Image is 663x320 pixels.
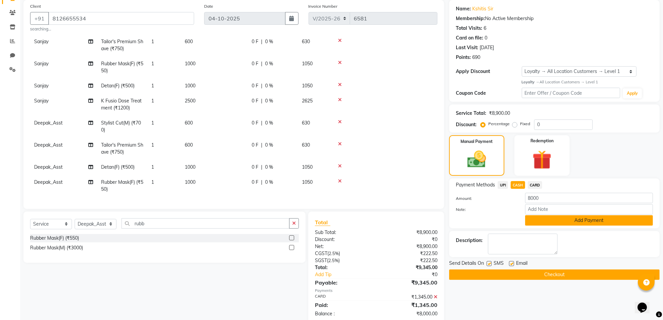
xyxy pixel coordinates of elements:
div: Paid: [310,301,376,309]
div: Balance : [310,310,376,317]
div: CARD [310,294,376,301]
strong: Loyalty → [522,80,540,84]
span: 1000 [185,61,195,67]
span: 630 [302,38,310,45]
div: Service Total: [456,110,486,117]
button: +91 [30,12,49,25]
span: 2.5% [328,258,338,263]
label: Redemption [530,138,554,144]
span: Detan(F) (₹500) [101,164,135,170]
span: | [261,82,262,89]
label: Date [204,3,213,9]
span: 2500 [185,98,195,104]
div: Sub Total: [310,229,376,236]
label: Manual Payment [461,139,493,145]
span: CARD [528,181,542,189]
div: ₹222.50 [376,250,442,257]
span: Total [315,219,330,226]
span: | [261,164,262,171]
div: ₹8,900.00 [376,229,442,236]
label: Note: [451,207,520,213]
img: _cash.svg [462,149,492,170]
span: | [261,38,262,45]
span: 0 % [265,60,273,67]
div: [DATE] [480,44,494,51]
span: 1 [151,98,154,104]
span: 2625 [302,98,313,104]
span: 2.5% [329,251,339,256]
span: 1000 [185,179,195,185]
span: Detan(F) (₹500) [101,83,135,89]
span: Sanjay [34,61,49,67]
span: | [261,142,262,149]
div: ₹8,000.00 [376,310,442,317]
span: | [261,179,262,186]
button: Add Payment [525,215,653,226]
div: Total Visits: [456,25,482,32]
input: Enter Offer / Coupon Code [522,88,620,98]
div: Last Visit: [456,44,478,51]
div: Payments [315,288,437,294]
span: 0 F [252,60,258,67]
span: 0 F [252,179,258,186]
span: 1050 [302,83,313,89]
span: K Fusio Dose Treatment (₹1200) [101,98,142,111]
span: 0 % [265,164,273,171]
span: 1 [151,142,154,148]
span: 0 % [265,82,273,89]
span: CGST [315,250,327,256]
div: Membership: [456,15,485,22]
span: Sanjay [34,98,49,104]
div: 690 [472,54,480,61]
span: 1000 [185,164,195,170]
div: Points: [456,54,471,61]
span: 0 F [252,97,258,104]
div: Discount: [456,121,477,128]
div: All Location Customers → Level 1 [522,79,653,85]
span: Sanjay [34,38,49,45]
span: Send Details On [449,260,484,268]
span: 600 [185,120,193,126]
span: Tailor's Premium Shave (₹750) [101,38,143,52]
input: Add Note [525,204,653,215]
div: ₹1,345.00 [376,294,442,301]
span: 1 [151,83,154,89]
div: 6 [484,25,486,32]
div: Rubber Mask(F) (₹550) [30,235,79,242]
label: Amount: [451,195,520,202]
div: Card on file: [456,34,483,42]
label: Percentage [488,121,510,127]
span: UPI [498,181,508,189]
label: Fixed [520,121,530,127]
div: ₹0 [376,236,442,243]
span: 600 [185,142,193,148]
div: Discount: [310,236,376,243]
div: ₹8,900.00 [489,110,510,117]
div: Description: [456,237,483,244]
input: Search by Name/Mobile/Email/Code [48,12,194,25]
span: 0 % [265,97,273,104]
div: No Active Membership [456,15,653,22]
span: Deepak_Asst [34,120,63,126]
span: Stylist Cut(M) (₹700) [101,120,141,133]
span: 0 F [252,82,258,89]
span: | [261,97,262,104]
span: Rubber Mask(F) (₹550) [101,61,143,74]
span: 600 [185,38,193,45]
span: 1050 [302,179,313,185]
span: Email [516,260,527,268]
div: Rubber Mask(M) (₹3000) [30,244,83,251]
a: Kshitis Sir [472,5,493,12]
span: 0 % [265,179,273,186]
div: Apply Discount [456,68,521,75]
span: SMS [494,260,504,268]
div: 0 [485,34,487,42]
span: Rubber Mask(F) (₹550) [101,179,143,192]
span: SGST [315,257,327,263]
div: ₹1,345.00 [376,301,442,309]
span: 1 [151,61,154,67]
div: ₹9,345.00 [376,278,442,287]
div: ( ) [310,257,376,264]
span: 0 F [252,38,258,45]
div: Payable: [310,278,376,287]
